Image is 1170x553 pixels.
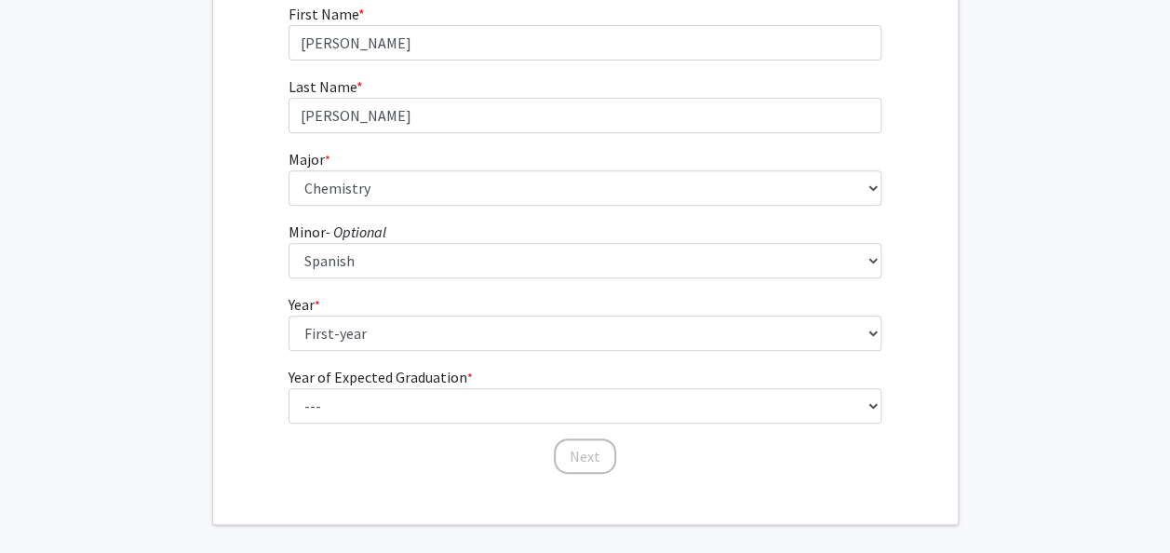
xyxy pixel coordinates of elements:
[289,77,356,96] span: Last Name
[289,5,358,23] span: First Name
[289,366,473,388] label: Year of Expected Graduation
[14,469,79,539] iframe: Chat
[326,223,386,241] i: - Optional
[289,148,330,170] label: Major
[289,221,386,243] label: Minor
[289,293,320,316] label: Year
[554,438,616,474] button: Next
